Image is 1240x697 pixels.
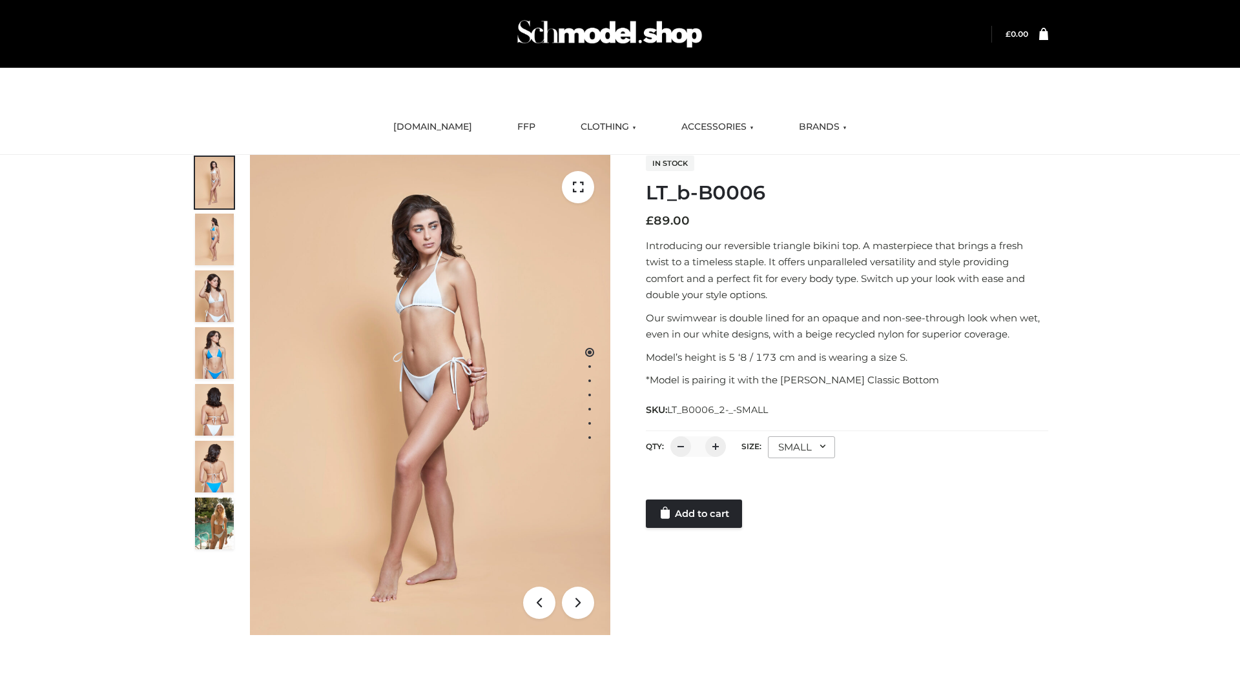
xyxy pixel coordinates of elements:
[195,384,234,436] img: ArielClassicBikiniTop_CloudNine_AzureSky_OW114ECO_7-scaled.jpg
[1006,29,1028,39] bdi: 0.00
[195,157,234,208] img: ArielClassicBikiniTop_CloudNine_AzureSky_OW114ECO_1-scaled.jpg
[646,349,1048,366] p: Model’s height is 5 ‘8 / 173 cm and is wearing a size S.
[508,113,545,141] a: FFP
[646,181,1048,205] h1: LT_b-B0006
[768,436,835,458] div: SMALL
[195,327,234,379] img: ArielClassicBikiniTop_CloudNine_AzureSky_OW114ECO_4-scaled.jpg
[195,214,234,265] img: ArielClassicBikiniTop_CloudNine_AzureSky_OW114ECO_2-scaled.jpg
[513,8,707,59] img: Schmodel Admin 964
[195,270,234,322] img: ArielClassicBikiniTop_CloudNine_AzureSky_OW114ECO_3-scaled.jpg
[571,113,646,141] a: CLOTHING
[667,404,768,416] span: LT_B0006_2-_-SMALL
[195,498,234,549] img: Arieltop_CloudNine_AzureSky2.jpg
[646,237,1048,303] p: Introducing our reversible triangle bikini top. A masterpiece that brings a fresh twist to a time...
[646,156,694,171] span: In stock
[789,113,856,141] a: BRANDS
[646,214,654,228] span: £
[646,441,664,451] label: QTY:
[1006,29,1011,39] span: £
[1006,29,1028,39] a: £0.00
[646,372,1048,389] p: *Model is pairing it with the [PERSON_NAME] Classic Bottom
[646,402,769,418] span: SKU:
[250,155,610,635] img: ArielClassicBikiniTop_CloudNine_AzureSky_OW114ECO_1
[646,500,742,528] a: Add to cart
[672,113,763,141] a: ACCESSORIES
[646,214,690,228] bdi: 89.00
[646,310,1048,343] p: Our swimwear is double lined for an opaque and non-see-through look when wet, even in our white d...
[195,441,234,492] img: ArielClassicBikiniTop_CloudNine_AzureSky_OW114ECO_8-scaled.jpg
[741,441,761,451] label: Size:
[384,113,482,141] a: [DOMAIN_NAME]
